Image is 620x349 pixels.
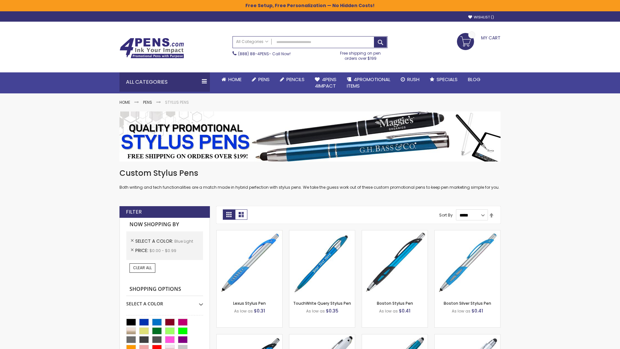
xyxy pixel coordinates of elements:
[223,209,235,220] strong: Grid
[238,51,291,57] span: - Call Now!
[435,334,500,340] a: Silver Cool Grip Stylus Pen-Blue - Light
[471,308,483,314] span: $0.41
[233,37,272,47] a: All Categories
[293,301,351,306] a: TouchWrite Query Stylus Pen
[133,265,152,270] span: Clear All
[143,100,152,105] a: Pens
[377,301,413,306] a: Boston Stylus Pen
[216,72,247,87] a: Home
[362,230,428,296] img: Boston Stylus Pen-Blue - Light
[334,48,388,61] div: Free shipping on pen orders over $199
[315,76,336,89] span: 4Pens 4impact
[275,72,310,87] a: Pencils
[119,72,210,92] div: All Categories
[126,282,203,296] strong: Shopping Options
[150,248,176,253] span: $0.00 - $0.99
[407,76,419,83] span: Rush
[347,76,390,89] span: 4PROMOTIONAL ITEMS
[135,238,174,244] span: Select A Color
[119,168,501,190] div: Both writing and tech functionalities are a match made in hybrid perfection with stylus pens. We ...
[310,72,342,93] a: 4Pens4impact
[396,72,425,87] a: Rush
[439,212,453,218] label: Sort By
[289,230,355,296] img: TouchWrite Query Stylus Pen-Blue Light
[119,38,184,58] img: 4Pens Custom Pens and Promotional Products
[399,308,410,314] span: $0.41
[437,76,458,83] span: Specials
[444,301,491,306] a: Boston Silver Stylus Pen
[289,334,355,340] a: Kimberly Logo Stylus Pens-LT-Blue
[119,168,501,178] h1: Custom Stylus Pens
[468,76,480,83] span: Blog
[452,308,470,314] span: As low as
[247,72,275,87] a: Pens
[119,111,501,162] img: Stylus Pens
[289,230,355,236] a: TouchWrite Query Stylus Pen-Blue Light
[306,308,325,314] span: As low as
[425,72,463,87] a: Specials
[326,308,338,314] span: $0.35
[126,208,142,216] strong: Filter
[362,334,428,340] a: Lory Metallic Stylus Pen-Blue - Light
[435,230,500,236] a: Boston Silver Stylus Pen-Blue - Light
[238,51,269,57] a: (888) 88-4PENS
[435,230,500,296] img: Boston Silver Stylus Pen-Blue - Light
[126,218,203,231] strong: Now Shopping by
[119,100,130,105] a: Home
[379,308,398,314] span: As low as
[234,308,253,314] span: As low as
[233,301,266,306] a: Lexus Stylus Pen
[236,39,268,44] span: All Categories
[286,76,305,83] span: Pencils
[228,76,242,83] span: Home
[258,76,270,83] span: Pens
[135,247,150,254] span: Price
[217,334,282,340] a: Lexus Metallic Stylus Pen-Blue - Light
[468,15,494,20] a: Wishlist
[217,230,282,296] img: Lexus Stylus Pen-Blue - Light
[463,72,486,87] a: Blog
[126,296,203,307] div: Select A Color
[342,72,396,93] a: 4PROMOTIONALITEMS
[362,230,428,236] a: Boston Stylus Pen-Blue - Light
[129,263,155,272] a: Clear All
[217,230,282,236] a: Lexus Stylus Pen-Blue - Light
[254,308,265,314] span: $0.31
[165,100,189,105] strong: Stylus Pens
[174,238,193,244] span: Blue Light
